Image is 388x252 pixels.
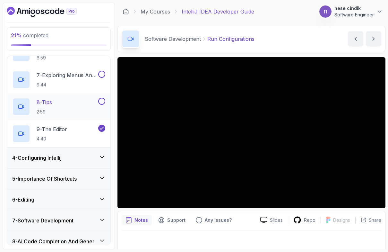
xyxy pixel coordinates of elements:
button: Share [355,217,381,223]
span: completed [11,32,48,39]
button: 7-Software Development [7,210,110,231]
p: 7 - Exploring Menus And Menu Items [37,71,97,79]
a: Repo [288,216,321,224]
p: 6:59 [37,55,81,61]
p: Software Engineer [334,12,374,18]
a: Dashboard [7,7,91,17]
p: Designs [333,217,350,223]
p: Repo [304,217,315,223]
button: 5-Importance Of Shortcuts [7,168,110,189]
button: Feedback button [192,215,236,225]
iframe: 3 - Run Configurations [117,57,385,208]
a: My Courses [141,8,170,15]
button: Support button [154,215,189,225]
h3: 8 - Ai Code Completion And Gener [12,238,94,245]
p: 9 - The Editor [37,125,67,133]
button: 9-The Editor4:40 [12,125,105,143]
p: 8 - Tips [37,98,52,106]
a: Slides [255,217,288,223]
button: notes button [122,215,152,225]
p: nese cindik [334,5,374,12]
h3: 5 - Importance Of Shortcuts [12,175,77,183]
button: 6-Editing [7,189,110,210]
a: Dashboard [123,8,129,15]
h3: 4 - Configuring Intellij [12,154,62,162]
button: next content [366,31,381,47]
button: user profile imagenese cindikSoftware Engineer [319,5,383,18]
p: Any issues? [205,217,232,223]
img: user profile image [319,5,332,18]
h3: 6 - Editing [12,196,34,203]
span: 21 % [11,32,22,39]
p: 2:59 [37,109,52,115]
button: 7-Exploring Menus And Menu Items9:44 [12,71,105,89]
button: previous content [348,31,363,47]
p: Software Development [145,35,201,43]
h3: 7 - Software Development [12,217,73,224]
p: Run Configurations [207,35,254,43]
button: 8-Tips2:59 [12,98,105,116]
p: Slides [270,217,283,223]
p: IntelliJ IDEA Developer Guide [182,8,254,15]
p: Notes [134,217,148,223]
p: 4:40 [37,136,67,142]
p: Support [167,217,185,223]
p: 9:44 [37,82,97,88]
p: Share [369,217,381,223]
button: 8-Ai Code Completion And Gener [7,231,110,252]
button: 4-Configuring Intellij [7,148,110,168]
